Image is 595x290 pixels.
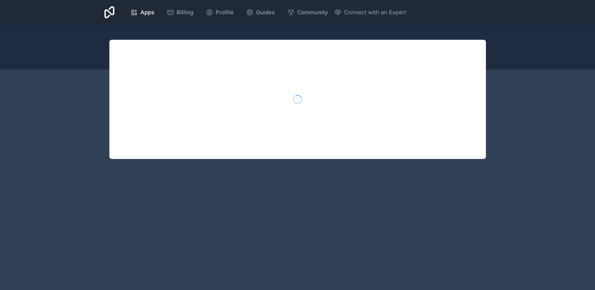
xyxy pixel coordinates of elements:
a: Billing [162,6,198,19]
a: Community [282,6,333,19]
span: Connect with an Expert [344,8,406,17]
span: Profile [216,8,234,17]
a: Apps [126,6,159,19]
span: Billing [177,8,193,17]
span: Community [297,8,328,17]
span: Guides [256,8,275,17]
span: Apps [140,8,154,17]
button: Connect with an Expert [334,8,406,17]
a: Guides [241,6,280,19]
a: Profile [201,6,239,19]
